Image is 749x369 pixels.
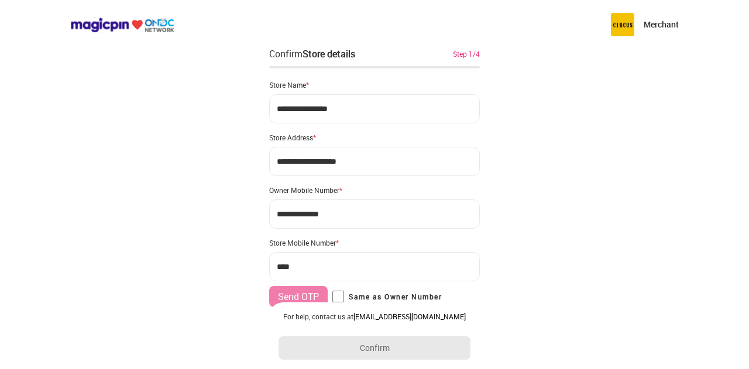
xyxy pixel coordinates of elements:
div: Store Name [269,80,480,89]
div: Store Mobile Number [269,238,480,247]
a: [EMAIL_ADDRESS][DOMAIN_NAME] [353,312,466,321]
img: circus.b677b59b.png [611,13,634,36]
div: Step 1/4 [453,49,480,59]
div: Store Address [269,133,480,142]
p: Merchant [644,19,679,30]
div: Confirm [269,47,355,61]
div: Owner Mobile Number [269,185,480,195]
button: Confirm [279,336,470,360]
button: Send OTP [269,286,328,307]
input: Same as Owner Number [332,291,344,302]
div: For help, contact us at [279,312,470,321]
img: ondc-logo-new-small.8a59708e.svg [70,17,174,33]
div: Store details [303,47,355,60]
label: Same as Owner Number [332,291,442,302]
